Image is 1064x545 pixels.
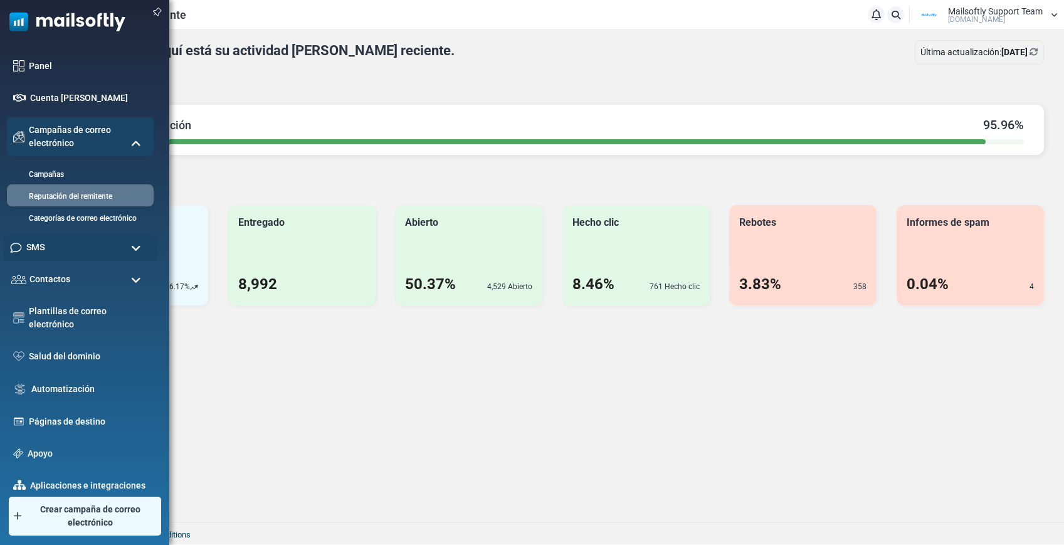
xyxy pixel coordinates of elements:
span: 358 [853,282,866,291]
a: Refresh Stats [1030,47,1038,57]
span: Rebotes [739,216,776,228]
span: Crear campaña de correo electrónico [23,503,158,529]
img: support-icon.svg [13,448,23,458]
img: dashboard-icon.svg [13,60,24,71]
a: Plantillas de correo electrónico [29,305,147,331]
span: Informes de spam [907,216,989,228]
a: Apoyo [28,447,147,460]
a: Reputación del remitente [7,191,150,202]
img: sms-icon.png [10,241,22,253]
img: contacts-icon.svg [11,275,26,283]
span: 96.17% [165,281,198,292]
span: 95.96 [983,117,1014,132]
a: Aplicaciones e integraciones [30,479,147,492]
span: Abierto [405,216,438,228]
a: Páginas de destino [29,415,147,428]
span: [DOMAIN_NAME] [948,16,1005,23]
span: Campañas de correo electrónico [29,124,147,150]
span: 8,992 [238,273,277,295]
a: Categorías de correo electrónico [7,213,150,224]
span: Entregado [238,216,285,228]
img: User Logo [914,6,945,24]
a: User Logo Mailsoftly Support Team [DOMAIN_NAME] [914,6,1058,24]
span: 761 Hecho clic [650,282,700,291]
a: Campañas [7,169,150,180]
img: email-templates-icon.svg [13,312,24,324]
span: Hecho clic [572,216,619,228]
img: landing_pages.svg [13,416,24,427]
span: 3.83% [739,273,781,295]
span: 4 [1030,282,1034,291]
img: workflow.svg [13,382,27,396]
a: Panel [29,60,147,73]
span: 4,529 Abierto [487,281,532,292]
img: campaigns-icon.png [13,131,24,142]
span: 0.04% [907,273,949,295]
a: Automatización [31,383,147,396]
footer: 2025 [41,522,1064,544]
span: Mailsoftly Support Team [948,7,1043,16]
span: 8.46% [572,273,614,295]
img: domain-health-icon.svg [13,351,24,361]
div: Última actualización: [915,40,1044,65]
span: % [983,115,1024,134]
span: 50.37% [405,273,456,295]
h3: HolaMailsoftly, aquí está su actividad [PERSON_NAME] reciente. [61,43,455,59]
span: Contactos [29,273,70,286]
a: Cuenta [PERSON_NAME] [30,92,147,105]
span: SMS [26,240,45,254]
b: [DATE] [1001,47,1028,57]
a: Salud del dominio [29,350,147,363]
